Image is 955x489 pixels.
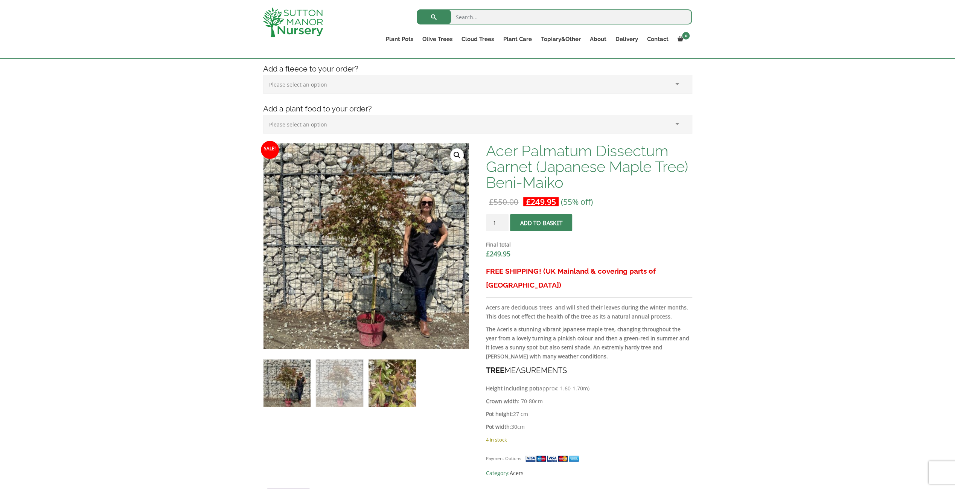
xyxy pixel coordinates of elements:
a: Olive Trees [418,34,457,44]
bdi: 249.95 [526,197,556,207]
img: Acer Palmatum Dissectum Garnet (Japanese Maple Tree) Beni-Maiko - Image 3 [369,360,416,407]
strong: Pot width [486,423,510,430]
a: Acers [510,469,524,477]
img: logo [263,8,323,37]
a: Contact [642,34,673,44]
p: (approx: 1.60-1.70m) [486,384,692,393]
h4: Add a plant food to your order? [257,103,698,115]
small: Payment Options: [486,455,522,461]
span: £ [489,197,493,207]
strong: Crown width [486,398,518,405]
bdi: 550.00 [489,197,518,207]
a: Delivery [611,34,642,44]
strong: Pot height [486,410,512,417]
img: payment supported [525,455,582,463]
h3: FREE SHIPPING! (UK Mainland & covering parts of [GEOGRAPHIC_DATA]) [486,264,692,292]
p: :30cm [486,422,692,431]
dt: Final total [486,240,692,249]
a: View full-screen image gallery [450,148,464,162]
span: 0 [682,32,690,40]
strong: The Acer [486,326,508,333]
a: About [585,34,611,44]
a: 0 [673,34,692,44]
a: Plant Pots [381,34,418,44]
strong: Acers are deciduous trees and [486,304,565,311]
strong: Height including pot [486,385,538,392]
h1: Acer Palmatum Dissectum Garnet (Japanese Maple Tree) Beni-Maiko [486,143,692,190]
bdi: 249.95 [486,249,510,258]
p: : 70-80cm [486,397,692,406]
h4: Add a fleece to your order? [257,63,698,75]
img: Acer Palmatum Dissectum Garnet (Japanese Maple Tree) Beni-Maiko - Image 2 [316,360,363,407]
input: Product quantity [486,214,509,231]
a: Cloud Trees [457,34,498,44]
b: will shed their leaves during the winter months. This does not effect the health of the tree as i... [486,304,688,320]
span: Category: [486,469,692,478]
span: Sale! [261,141,279,159]
h4: MEASUREMENTS [486,365,692,376]
a: Topiary&Other [536,34,585,44]
p: 4 in stock [486,435,692,444]
strong: TREE [486,366,504,375]
p: :27 cm [486,410,692,419]
button: Add to basket [510,214,572,231]
b: is a stunning vibrant Japanese maple tree, changing throughout the year from a lovely turning a p... [486,326,689,360]
span: £ [526,197,531,207]
span: £ [486,249,490,258]
img: Acer Palmatum Dissectum Garnet (Japanese Maple Tree) Beni-Maiko [264,360,311,407]
input: Search... [417,9,692,24]
a: Plant Care [498,34,536,44]
span: (55% off) [561,197,592,207]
